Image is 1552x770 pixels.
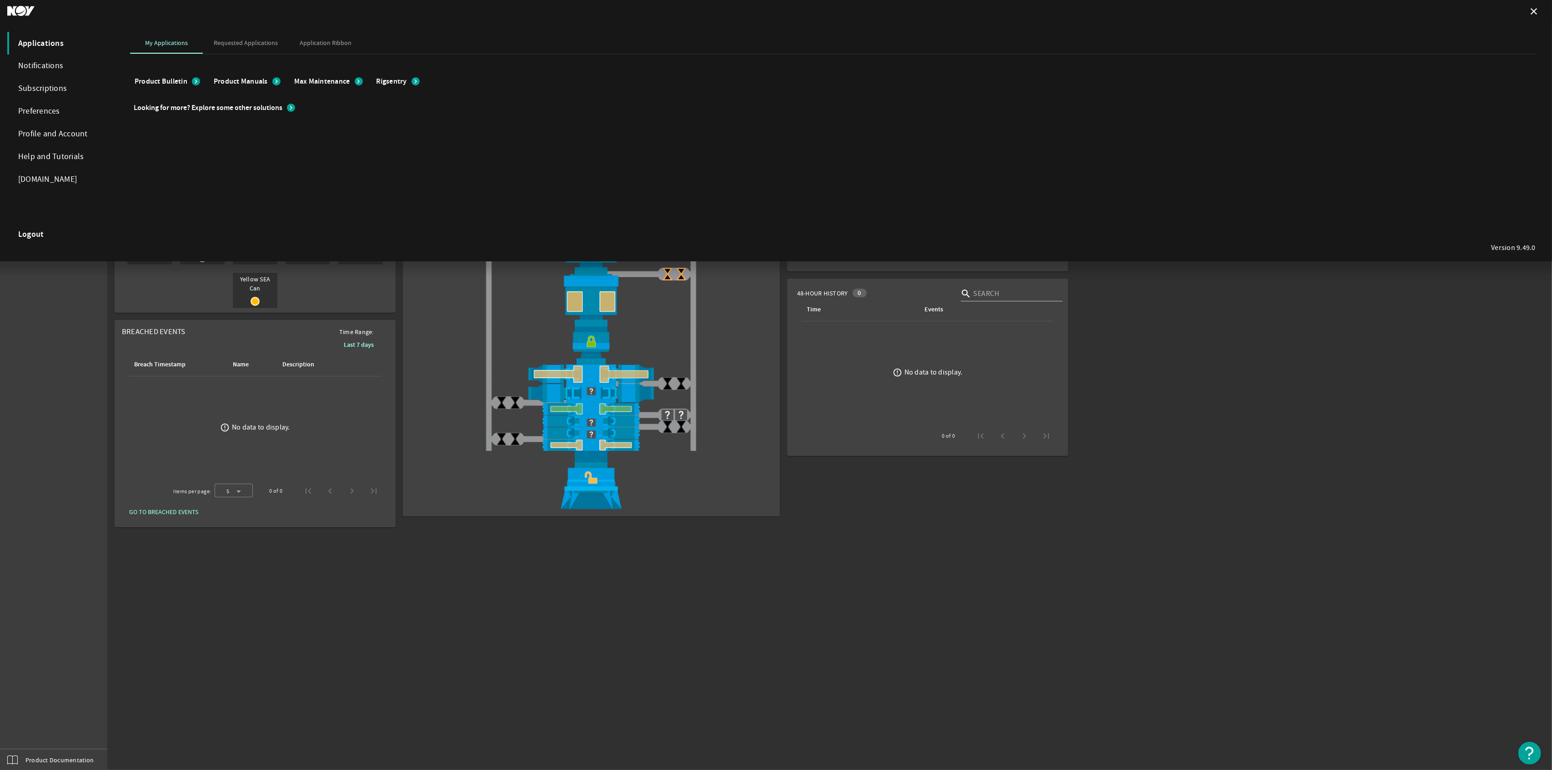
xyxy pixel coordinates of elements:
[1518,742,1541,765] button: Open Resource Center
[7,100,112,123] div: Preferences
[7,145,112,168] div: Help and Tutorials
[192,77,200,85] mat-icon: chevron_right
[18,230,44,239] strong: Logout
[1528,6,1539,17] mat-icon: close
[294,77,350,86] span: Max Maintenance
[1492,243,1536,252] div: Version 9.49.0
[134,103,282,112] b: Looking for more? Explore some other solutions
[130,100,301,116] button: Looking for more? Explore some other solutions
[145,40,188,46] span: My Applications
[412,77,420,85] mat-icon: chevron_right
[7,77,112,100] div: Subscriptions
[214,40,278,46] span: Requested Applications
[377,77,407,86] span: Rigsentry
[7,55,112,77] div: Notifications
[7,123,112,145] div: Profile and Account
[272,77,281,85] mat-icon: chevron_right
[7,168,112,191] a: [DOMAIN_NAME]
[300,40,352,46] span: Application Ribbon
[7,32,112,55] div: Applications
[287,104,295,112] mat-icon: chevron_right
[355,77,363,85] mat-icon: chevron_right
[214,77,268,86] span: Product Manuals
[135,77,187,86] span: Product Bulletin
